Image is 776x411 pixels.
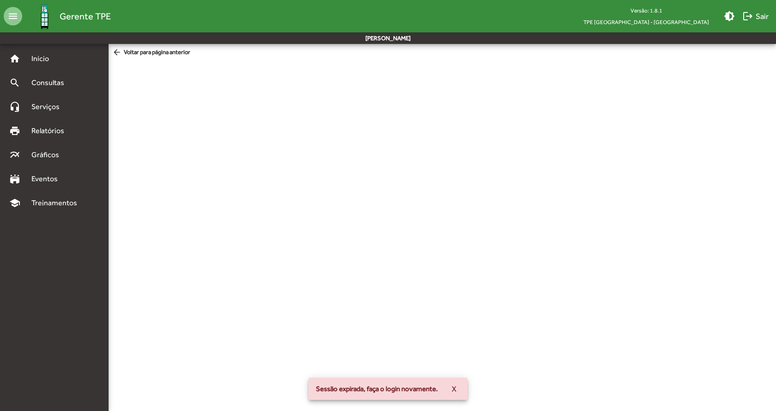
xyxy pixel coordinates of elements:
button: Sair [739,8,772,25]
a: Gerente TPE [22,1,111,31]
span: TPE [GEOGRAPHIC_DATA] - [GEOGRAPHIC_DATA] [576,16,716,28]
span: Sair [742,8,769,25]
span: Sessão expirada, faça o login novamente. [316,384,438,393]
span: X [452,380,456,397]
mat-icon: brightness_medium [724,11,735,22]
img: Logo [30,1,60,31]
button: X [444,380,464,397]
mat-icon: menu [4,7,22,25]
span: Voltar para página anterior [112,48,190,58]
mat-icon: logout [742,11,753,22]
span: Início [26,53,62,64]
div: Versão: 1.8.1 [576,5,716,16]
mat-icon: home [9,53,20,64]
mat-icon: arrow_back [112,48,124,58]
span: Gerente TPE [60,9,111,24]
